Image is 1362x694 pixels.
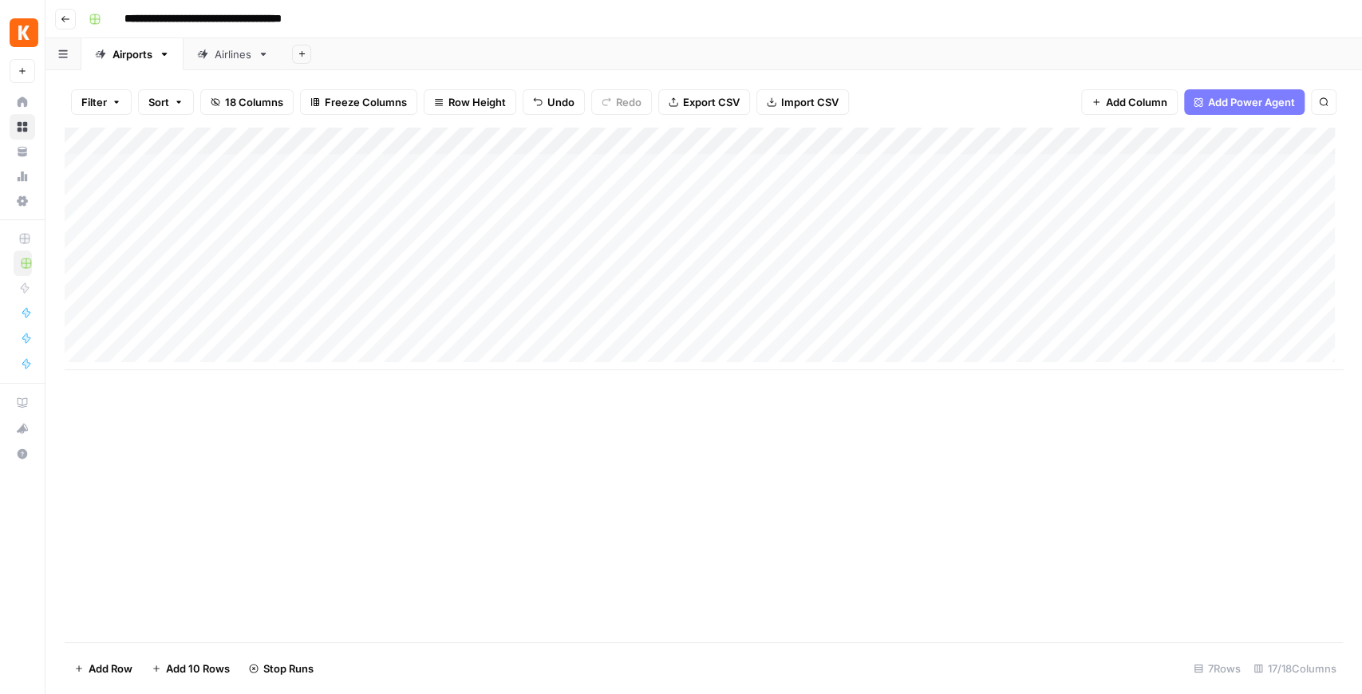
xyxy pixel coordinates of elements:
a: Airlines [184,38,282,70]
span: Redo [616,94,642,110]
span: 18 Columns [225,94,283,110]
div: Airlines [215,46,251,62]
span: Undo [547,94,574,110]
a: Settings [10,188,35,214]
a: AirOps Academy [10,390,35,416]
a: Home [10,89,35,115]
span: Add Column [1106,94,1167,110]
a: Usage [10,164,35,189]
span: Add 10 Rows [166,660,230,676]
button: Sort [138,89,194,115]
img: Kayak Logo [10,18,38,47]
div: What's new? [10,416,34,440]
button: Add 10 Rows [142,656,239,681]
button: Row Height [424,89,516,115]
button: Add Row [65,656,142,681]
a: Browse [10,114,35,140]
span: Sort [148,94,169,110]
a: Your Data [10,139,35,164]
button: Export CSV [658,89,750,115]
button: Stop Runs [239,656,323,681]
span: Export CSV [683,94,740,110]
span: Stop Runs [263,660,314,676]
span: Add Power Agent [1208,94,1295,110]
div: Airports [113,46,152,62]
button: Freeze Columns [300,89,417,115]
span: Import CSV [781,94,839,110]
span: Row Height [448,94,506,110]
button: Filter [71,89,132,115]
button: 18 Columns [200,89,294,115]
button: What's new? [10,416,35,441]
button: Redo [591,89,652,115]
a: Airports [81,38,184,70]
button: Help + Support [10,441,35,467]
span: Filter [81,94,107,110]
button: Workspace: Kayak [10,13,35,53]
button: Undo [523,89,585,115]
button: Import CSV [756,89,849,115]
span: Add Row [89,660,132,676]
span: Freeze Columns [325,94,407,110]
button: Add Column [1081,89,1178,115]
div: 7 Rows [1187,656,1247,681]
button: Add Power Agent [1184,89,1305,115]
div: 17/18 Columns [1247,656,1343,681]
